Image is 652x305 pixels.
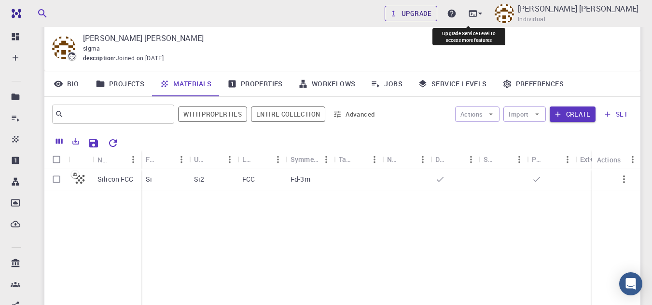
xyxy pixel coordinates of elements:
button: Sort [400,152,415,167]
div: Unit Cell Formula [189,150,237,169]
div: Non-periodic [382,150,430,169]
button: Sort [207,152,222,167]
button: Menu [415,152,430,167]
div: Lattice [242,150,255,169]
span: Individual [518,14,545,24]
span: Show only materials with calculated properties [178,106,247,122]
div: Default [430,150,479,169]
button: Sort [158,152,174,167]
button: Columns [51,133,68,149]
div: Tags [339,150,351,169]
button: Sort [496,152,512,167]
div: Name [97,150,110,169]
div: Formula [141,150,189,169]
div: Formula [146,150,158,169]
div: Tags [334,150,382,169]
img: Breindel Sam Luis [495,4,514,23]
button: Sort [544,152,560,167]
div: Name [93,150,141,169]
div: Symmetry [286,150,334,169]
button: Sort [351,152,367,167]
span: sigma [83,44,100,52]
div: Symmetry [291,150,319,169]
button: Menu [625,152,640,167]
button: Menu [222,152,237,167]
div: Icon [69,150,93,169]
span: Joined on [DATE] [116,53,164,63]
button: Export [68,133,84,149]
button: Entire collection [251,106,325,122]
a: Projects [88,71,152,96]
button: Sort [448,152,463,167]
div: Public [527,150,575,169]
button: Menu [174,152,189,167]
div: Actions [597,150,621,169]
button: Create [550,106,596,122]
a: Upgrade [385,6,437,21]
button: Advanced [329,106,379,122]
div: Lattice [237,150,286,169]
img: logo [8,9,21,18]
button: Sort [255,152,270,167]
a: Bio [44,71,88,96]
span: Filter throughout whole library including sets (folders) [251,106,325,122]
div: Default [435,150,448,169]
div: Unit Cell Formula [194,150,207,169]
button: Menu [512,152,527,167]
div: Non-periodic [387,150,400,169]
a: Workflows [291,71,363,96]
button: Menu [319,152,334,167]
button: With properties [178,106,247,122]
button: Menu [367,152,382,167]
button: Menu [463,152,479,167]
p: Si2 [194,174,204,184]
p: Si [146,174,152,184]
span: description : [83,53,116,63]
button: Menu [125,152,141,167]
span: Support [19,7,54,15]
a: Properties [220,71,291,96]
p: [PERSON_NAME] [PERSON_NAME] [83,32,625,44]
button: Menu [560,152,575,167]
div: Shared [484,150,496,169]
button: Actions [455,106,500,122]
button: Save Explorer Settings [84,133,103,153]
a: Service Levels [410,71,495,96]
button: set [599,106,633,122]
p: Silicon FCC [97,174,134,184]
a: Materials [152,71,220,96]
p: FCC [242,174,255,184]
button: Import [503,106,545,122]
p: [PERSON_NAME] [PERSON_NAME] [518,3,638,14]
div: Shared [479,150,527,169]
a: Preferences [495,71,571,96]
button: Menu [270,152,286,167]
div: Open Intercom Messenger [619,272,642,295]
button: Sort [110,152,125,167]
button: Reset Explorer Settings [103,133,123,153]
p: Fd-3m [291,174,310,184]
div: Actions [592,150,640,169]
a: Jobs [363,71,410,96]
div: Public [532,150,544,169]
